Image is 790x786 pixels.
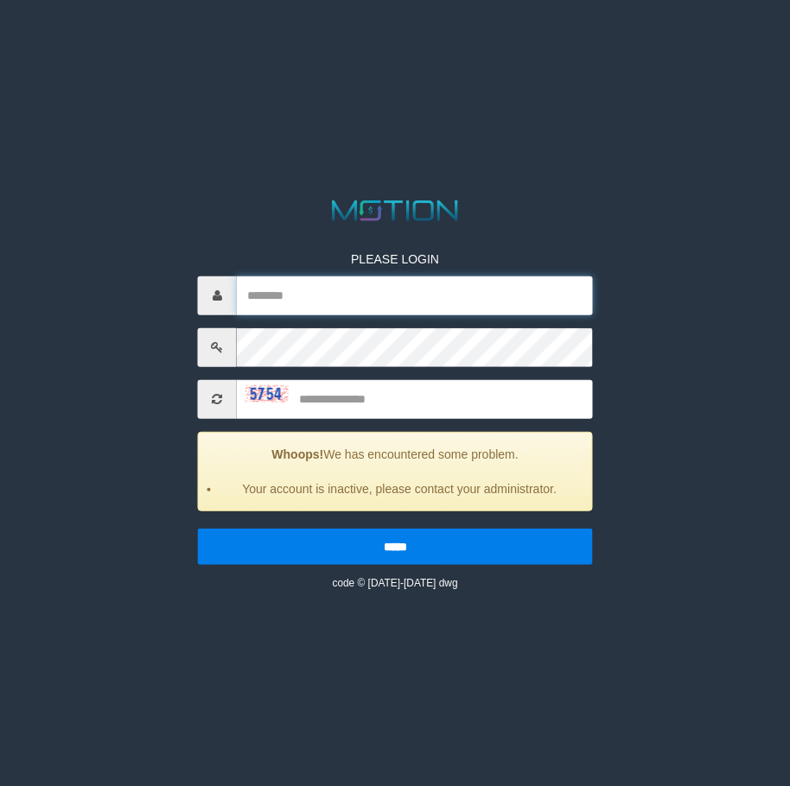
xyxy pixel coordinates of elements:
[198,431,593,510] div: We has encountered some problem.
[332,576,457,588] small: code © [DATE]-[DATE] dwg
[326,197,464,225] img: MOTION_logo.png
[198,250,593,267] p: PLEASE LOGIN
[271,447,323,460] strong: Whoops!
[220,479,579,497] li: Your account is inactive, please contact your administrator.
[245,385,289,403] img: captcha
